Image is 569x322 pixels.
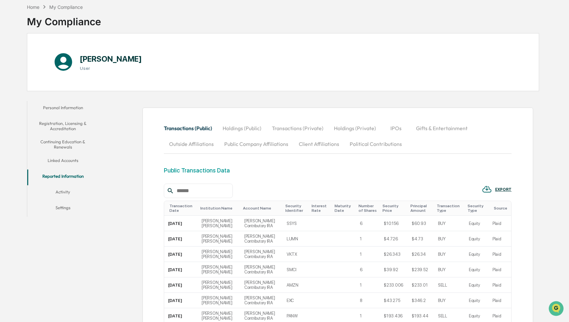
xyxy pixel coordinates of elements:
[434,277,465,293] td: SELL
[198,231,240,247] td: [PERSON_NAME] [PERSON_NAME]
[164,293,198,308] td: [DATE]
[240,262,283,277] td: [PERSON_NAME] Contributory IRA
[408,262,434,277] td: $239.52
[22,50,108,56] div: Start new chat
[200,206,238,211] div: Toggle SortBy
[465,231,489,247] td: Equity
[219,136,294,152] button: Public Company Affiliations
[7,13,120,24] p: How can we help?
[54,82,81,89] span: Attestations
[356,293,380,308] td: 8
[49,4,83,10] div: My Compliance
[329,120,381,136] button: Holdings (Private)
[198,277,240,293] td: [PERSON_NAME] [PERSON_NAME]
[198,216,240,231] td: [PERSON_NAME] [PERSON_NAME]
[434,216,465,231] td: BUY
[465,247,489,262] td: Equity
[283,262,309,277] td: SMCI
[240,216,283,231] td: [PERSON_NAME] Contributory IRA
[80,66,142,71] h3: User
[267,120,329,136] button: Transactions (Private)
[489,247,511,262] td: Plaid
[495,187,512,192] div: EXPORT
[489,231,511,247] td: Plaid
[380,247,408,262] td: $26.343
[335,204,353,213] div: Toggle SortBy
[294,136,344,152] button: Client Affiliations
[380,293,408,308] td: $43.275
[408,277,434,293] td: $233.01
[4,92,44,104] a: 🔎Data Lookup
[408,247,434,262] td: $26.34
[198,247,240,262] td: [PERSON_NAME] [PERSON_NAME]
[13,82,42,89] span: Preclearance
[434,247,465,262] td: BUY
[27,154,98,170] button: Linked Accounts
[112,52,120,60] button: Start new chat
[27,135,98,154] button: Continuing Education & Renewals
[312,204,329,213] div: Toggle SortBy
[408,293,434,308] td: $346.2
[359,204,377,213] div: Toggle SortBy
[465,293,489,308] td: Equity
[344,136,407,152] button: Political Contributions
[240,277,283,293] td: [PERSON_NAME] Contributory IRA
[48,83,53,88] div: 🗄️
[65,111,79,116] span: Pylon
[356,231,380,247] td: 1
[434,293,465,308] td: BUY
[240,247,283,262] td: [PERSON_NAME] Contributory IRA
[4,80,45,91] a: 🖐️Preclearance
[356,277,380,293] td: 1
[164,120,512,152] div: secondary tabs example
[489,216,511,231] td: Plaid
[164,277,198,293] td: [DATE]
[380,262,408,277] td: $39.92
[482,184,492,194] img: EXPORT
[27,185,98,201] button: Activity
[356,247,380,262] td: 1
[411,120,473,136] button: Gifts & Entertainment
[465,262,489,277] td: Equity
[356,216,380,231] td: 6
[164,167,230,174] div: Public Transactions Data
[27,101,98,217] div: secondary tabs example
[240,293,283,308] td: [PERSON_NAME] Contributory IRA
[7,50,18,62] img: 1746055101610-c473b297-6a78-478c-a979-82029cc54cd1
[489,262,511,277] td: Plaid
[27,4,39,10] div: Home
[27,10,101,28] div: My Compliance
[283,293,309,308] td: EXC
[27,170,98,185] button: Reported Information
[45,80,84,91] a: 🗄️Attestations
[164,247,198,262] td: [DATE]
[494,206,509,211] div: Toggle SortBy
[434,262,465,277] td: BUY
[434,231,465,247] td: BUY
[380,277,408,293] td: $233.006
[381,120,411,136] button: IPOs
[217,120,267,136] button: Holdings (Public)
[27,101,98,117] button: Personal Information
[7,83,12,88] div: 🖐️
[468,204,486,213] div: Toggle SortBy
[164,262,198,277] td: [DATE]
[169,204,195,213] div: Toggle SortBy
[164,216,198,231] td: [DATE]
[13,95,41,101] span: Data Lookup
[7,95,12,101] div: 🔎
[164,231,198,247] td: [DATE]
[356,262,380,277] td: 6
[489,293,511,308] td: Plaid
[465,216,489,231] td: Equity
[283,277,309,293] td: AMZN
[437,204,462,213] div: Toggle SortBy
[198,293,240,308] td: [PERSON_NAME] [PERSON_NAME]
[198,262,240,277] td: [PERSON_NAME] [PERSON_NAME]
[489,277,511,293] td: Plaid
[240,231,283,247] td: [PERSON_NAME] Contributory IRA
[408,231,434,247] td: $4.73
[380,216,408,231] td: $10.156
